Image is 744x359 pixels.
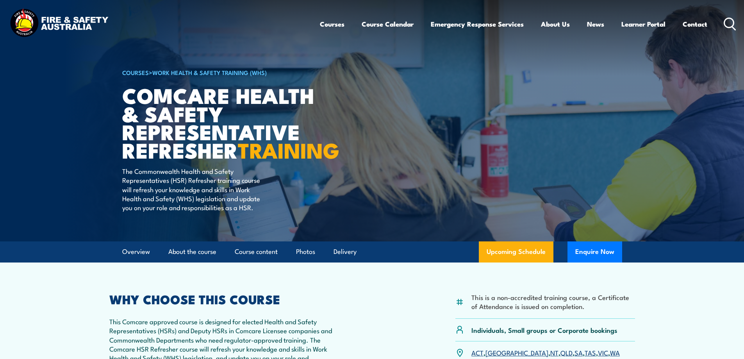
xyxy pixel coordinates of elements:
a: Course Calendar [362,14,414,34]
a: [GEOGRAPHIC_DATA] [485,348,548,357]
a: Emergency Response Services [431,14,524,34]
a: NT [550,348,558,357]
li: This is a non-accredited training course, a Certificate of Attendance is issued on completion. [471,293,635,311]
a: Upcoming Schedule [479,241,553,263]
strong: TRAINING [238,133,339,166]
h6: > [122,68,315,77]
a: ACT [471,348,484,357]
a: WA [610,348,620,357]
a: Learner Portal [621,14,665,34]
p: , , , , , , , [471,348,620,357]
a: Contact [683,14,707,34]
a: Work Health & Safety Training (WHS) [152,68,267,77]
p: The Commonwealth Health and Safety Representatives (HSR) Refresher training course will refresh y... [122,166,265,212]
a: COURSES [122,68,149,77]
p: Individuals, Small groups or Corporate bookings [471,325,617,334]
h1: Comcare Health & Safety Representative Refresher [122,86,315,159]
a: Photos [296,241,315,262]
button: Enquire Now [567,241,622,263]
a: About the course [168,241,216,262]
a: Overview [122,241,150,262]
a: SA [575,348,583,357]
a: QLD [560,348,573,357]
a: Delivery [334,241,357,262]
a: Course content [235,241,278,262]
h2: WHY CHOOSE THIS COURSE [109,293,337,304]
a: VIC [598,348,608,357]
a: TAS [585,348,596,357]
a: News [587,14,604,34]
a: About Us [541,14,570,34]
a: Courses [320,14,344,34]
